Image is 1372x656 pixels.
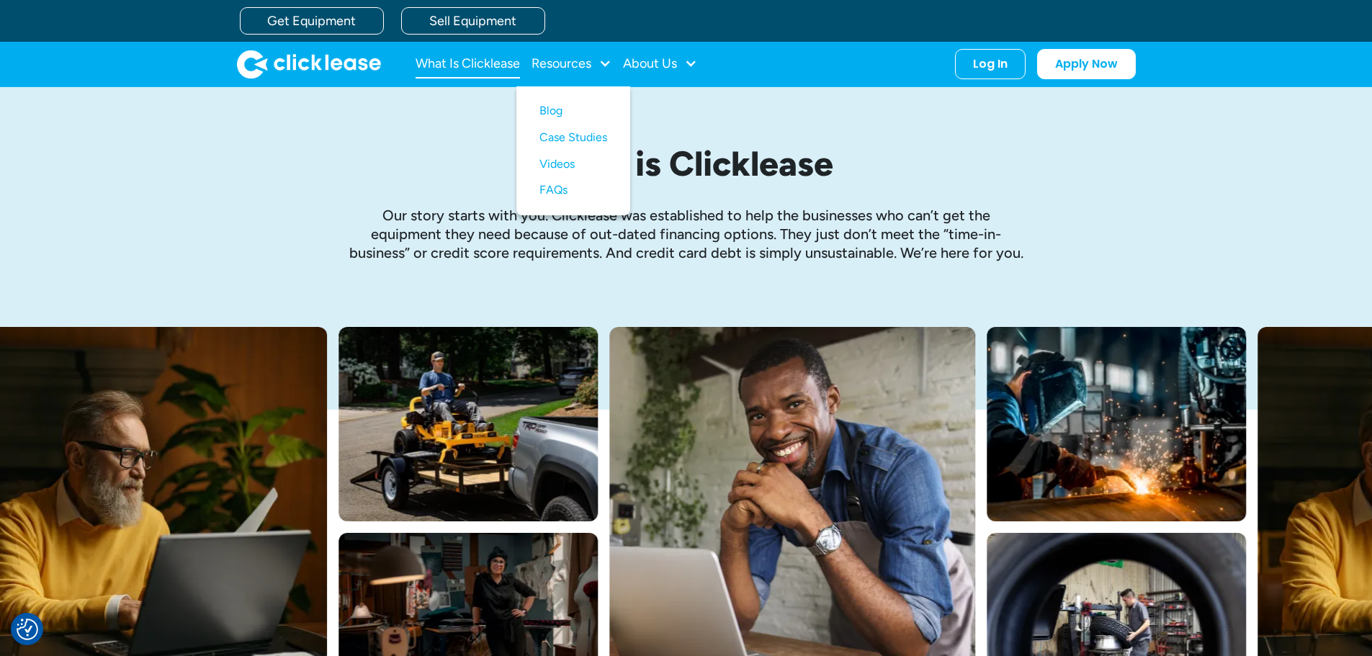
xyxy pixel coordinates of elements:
[623,50,697,78] div: About Us
[17,619,38,640] img: Revisit consent button
[973,57,1008,71] div: Log In
[348,206,1025,262] p: Our story starts with you. Clicklease was established to help the businesses who can’t get the eq...
[987,327,1246,521] img: A welder in a large mask working on a large pipe
[401,7,545,35] a: Sell Equipment
[539,177,607,204] a: FAQs
[237,50,381,78] img: Clicklease logo
[416,50,520,78] a: What Is Clicklease
[240,7,384,35] a: Get Equipment
[1037,49,1136,79] a: Apply Now
[539,125,607,151] a: Case Studies
[237,50,381,78] a: home
[516,86,630,215] nav: Resources
[532,50,611,78] div: Resources
[338,327,598,521] img: Man with hat and blue shirt driving a yellow lawn mower onto a trailer
[539,98,607,125] a: Blog
[17,619,38,640] button: Consent Preferences
[539,151,607,178] a: Videos
[348,145,1025,183] h1: What is Clicklease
